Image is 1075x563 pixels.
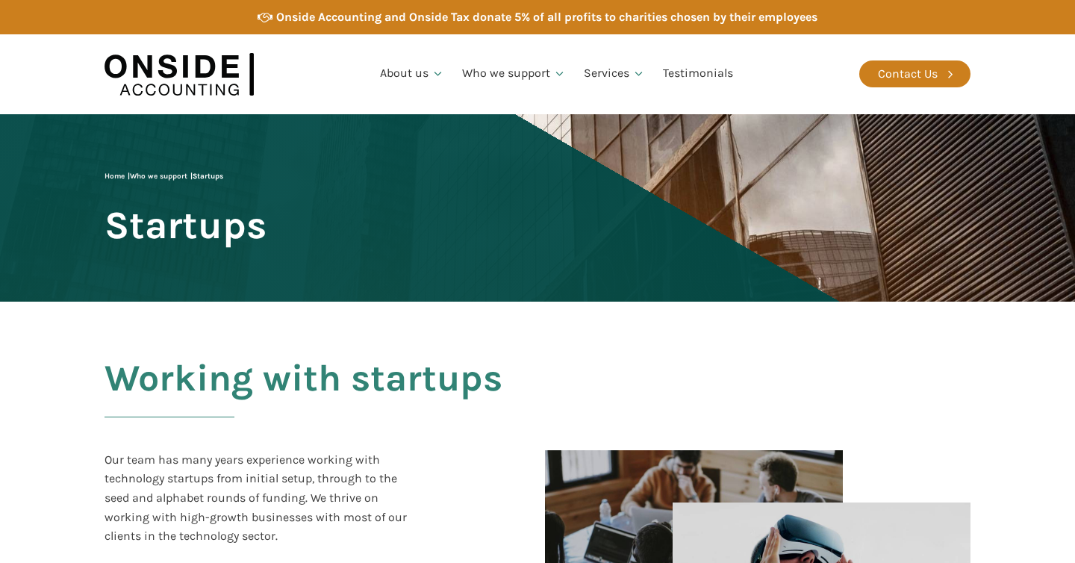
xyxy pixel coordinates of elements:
h2: Working with startups [105,358,970,435]
a: Who we support [130,172,187,181]
span: Startups [193,172,223,181]
a: Testimonials [654,49,742,99]
img: Onside Accounting [105,46,254,103]
a: Who we support [453,49,575,99]
a: Services [575,49,654,99]
span: | | [105,172,223,181]
a: About us [371,49,453,99]
div: Contact Us [878,64,938,84]
span: Startups [105,205,267,246]
div: Onside Accounting and Onside Tax donate 5% of all profits to charities chosen by their employees [276,7,817,27]
a: Contact Us [859,60,970,87]
a: Home [105,172,125,181]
